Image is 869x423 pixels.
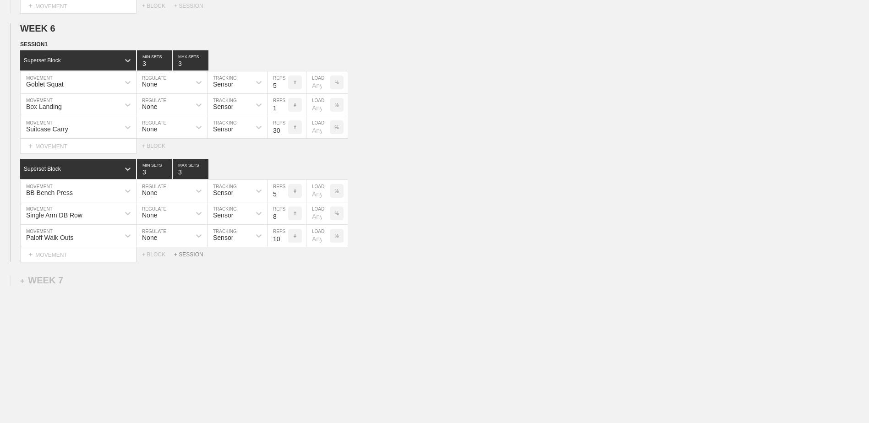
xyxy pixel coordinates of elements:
[306,225,330,247] input: Any
[20,247,137,262] div: MOVEMENT
[294,233,296,239] p: #
[24,57,61,64] div: Superset Block
[294,211,296,216] p: #
[294,125,296,130] p: #
[142,103,157,110] div: None
[294,189,296,194] p: #
[823,379,869,423] iframe: Chat Widget
[28,142,33,150] span: +
[213,211,233,219] div: Sensor
[213,125,233,133] div: Sensor
[142,189,157,196] div: None
[335,125,339,130] p: %
[306,116,330,138] input: Any
[174,251,211,258] div: + SESSION
[174,3,211,9] div: + SESSION
[294,80,296,85] p: #
[306,180,330,202] input: Any
[213,234,233,241] div: Sensor
[26,103,62,110] div: Box Landing
[306,71,330,93] input: Any
[142,125,157,133] div: None
[26,125,68,133] div: Suitcase Carry
[173,159,208,179] input: None
[26,211,82,219] div: Single Arm DB Row
[20,139,137,154] div: MOVEMENT
[306,94,330,116] input: Any
[24,166,61,172] div: Superset Block
[28,250,33,258] span: +
[142,81,157,88] div: None
[26,234,73,241] div: Paloff Walk Outs
[173,50,208,70] input: None
[213,103,233,110] div: Sensor
[28,2,33,10] span: +
[142,234,157,241] div: None
[20,23,55,33] span: WEEK 6
[335,103,339,108] p: %
[20,277,24,285] span: +
[142,3,174,9] div: + BLOCK
[335,211,339,216] p: %
[142,211,157,219] div: None
[294,103,296,108] p: #
[20,275,63,286] div: WEEK 7
[26,81,64,88] div: Goblet Squat
[335,189,339,194] p: %
[20,41,48,48] span: SESSION 1
[213,81,233,88] div: Sensor
[142,251,174,258] div: + BLOCK
[26,189,73,196] div: BB Bench Press
[306,202,330,224] input: Any
[213,189,233,196] div: Sensor
[335,80,339,85] p: %
[335,233,339,239] p: %
[142,143,174,149] div: + BLOCK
